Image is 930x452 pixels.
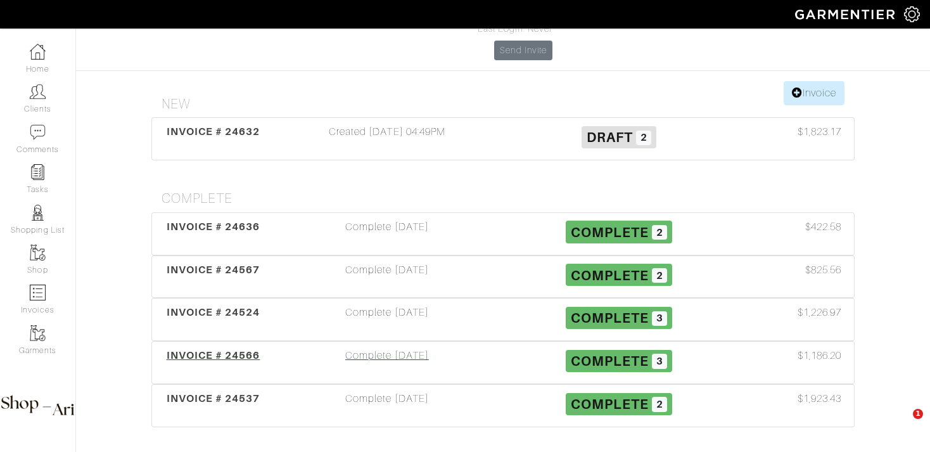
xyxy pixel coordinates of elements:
[30,325,46,341] img: garments-icon-b7da505a4dc4fd61783c78ac3ca0ef83fa9d6f193b1c9dc38574b1d14d53ca28.png
[805,262,841,278] span: $825.56
[167,221,260,233] span: INVOICE # 24636
[904,6,920,22] img: gear-icon-white-bd11855cb880d31180b6d7d6211b90ccbf57a29d726f0c71d8c61bd08dd39cc2.png
[652,311,667,326] span: 3
[151,384,855,427] a: INVOICE # 24537 Complete [DATE] Complete 2 $1,923.43
[162,96,855,112] h4: New
[571,396,649,412] span: Complete
[271,262,503,292] div: Complete [DATE]
[789,3,904,25] img: garmentier-logo-header-white-b43fb05a5012e4ada735d5af1a66efaba907eab6374d6393d1fbf88cb4ef424d.png
[271,305,503,334] div: Complete [DATE]
[167,126,260,138] span: INVOICE # 24632
[151,212,855,255] a: INVOICE # 24636 Complete [DATE] Complete 2 $422.58
[271,348,503,377] div: Complete [DATE]
[798,348,841,363] span: $1,186.20
[805,219,841,235] span: $422.58
[798,124,841,139] span: $1,823.17
[571,267,649,283] span: Complete
[151,255,855,299] a: INVOICE # 24567 Complete [DATE] Complete 2 $825.56
[167,306,260,318] span: INVOICE # 24524
[652,397,667,412] span: 2
[571,353,649,369] span: Complete
[151,117,855,160] a: INVOICE # 24632 Created [DATE] 04:49PM Draft 2 $1,823.17
[167,264,260,276] span: INVOICE # 24567
[30,285,46,300] img: orders-icon-0abe47150d42831381b5fb84f609e132dff9fe21cb692f30cb5eec754e2cba89.png
[571,310,649,326] span: Complete
[30,84,46,100] img: clients-icon-6bae9207a08558b7cb47a8932f037763ab4055f8c8b6bfacd5dc20c3e0201464.png
[798,305,841,320] span: $1,226.97
[571,224,649,240] span: Complete
[162,191,855,207] h4: Complete
[454,22,552,36] div: Last Login: Never
[30,124,46,140] img: comment-icon-a0a6a9ef722e966f86d9cbdc48e553b5cf19dbc54f86b18d962a5391bc8f6eb6.png
[30,245,46,261] img: garments-icon-b7da505a4dc4fd61783c78ac3ca0ef83fa9d6f193b1c9dc38574b1d14d53ca28.png
[652,354,667,369] span: 3
[636,131,651,146] span: 2
[151,298,855,341] a: INVOICE # 24524 Complete [DATE] Complete 3 $1,226.97
[587,129,633,145] span: Draft
[784,81,844,105] a: Invoice
[30,205,46,221] img: stylists-icon-eb353228a002819b7ec25b43dbf5f0378dd9e0616d9560372ff212230b889e62.png
[30,164,46,180] img: reminder-icon-8004d30b9f0a5d33ae49ab947aed9ed385cf756f9e5892f1edd6e32f2345188e.png
[652,225,667,240] span: 2
[167,392,260,404] span: INVOICE # 24537
[913,409,923,419] span: 1
[887,409,917,439] iframe: Intercom live chat
[271,124,503,153] div: Created [DATE] 04:49PM
[30,44,46,60] img: dashboard-icon-dbcd8f5a0b271acd01030246c82b418ddd0df26cd7fceb0bd07c9910d44c42f6.png
[271,219,503,249] div: Complete [DATE]
[167,349,260,361] span: INVOICE # 24566
[798,391,841,406] span: $1,923.43
[151,341,855,384] a: INVOICE # 24566 Complete [DATE] Complete 3 $1,186.20
[271,391,503,420] div: Complete [DATE]
[652,268,667,283] span: 2
[494,41,552,60] a: Send Invite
